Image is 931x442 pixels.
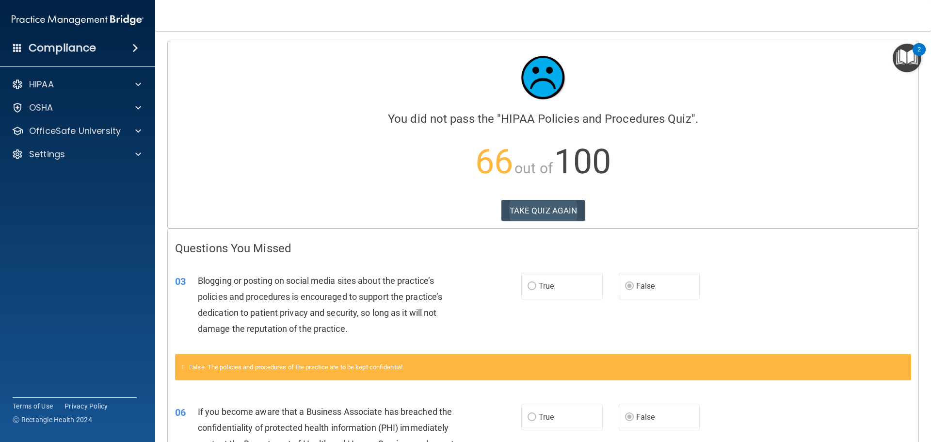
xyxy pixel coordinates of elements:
span: 03 [175,276,186,287]
span: True [539,412,554,422]
button: Open Resource Center, 2 new notifications [893,44,921,72]
span: False [636,281,655,291]
img: PMB logo [12,10,144,30]
span: False [636,412,655,422]
a: Terms of Use [13,401,53,411]
a: Privacy Policy [64,401,108,411]
a: Settings [12,148,141,160]
span: 100 [554,142,611,181]
span: HIPAA Policies and Procedures Quiz [501,112,691,126]
input: True [528,283,536,290]
div: 2 [917,49,921,62]
input: True [528,414,536,421]
img: sad_face.ecc698e2.jpg [514,49,572,107]
span: 66 [475,142,513,181]
button: TAKE QUIZ AGAIN [501,200,585,221]
input: False [625,283,634,290]
a: OSHA [12,102,141,114]
span: False. The policies and procedures of the practice are to be kept confidential. [189,363,404,371]
h4: You did not pass the " ". [175,113,911,125]
p: Settings [29,148,65,160]
h4: Questions You Missed [175,242,911,255]
a: OfficeSafe University [12,125,141,137]
span: 06 [175,407,186,418]
h4: Compliance [29,41,96,55]
input: False [625,414,634,421]
p: OfficeSafe University [29,125,121,137]
a: HIPAA [12,79,141,90]
span: out of [514,160,553,177]
p: OSHA [29,102,53,114]
span: Ⓒ Rectangle Health 2024 [13,415,92,425]
span: True [539,281,554,291]
span: Blogging or posting on social media sites about the practice’s policies and procedures is encoura... [198,276,442,334]
p: HIPAA [29,79,54,90]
